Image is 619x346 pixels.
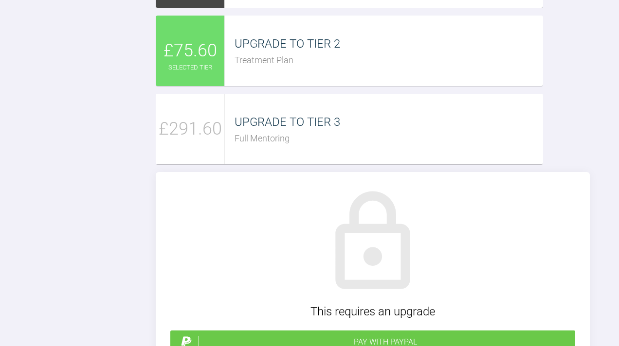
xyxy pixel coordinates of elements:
span: £291.60 [159,115,222,143]
img: lock.6dc949b6.svg [317,187,429,298]
span: UPGRADE TO TIER 2 [235,37,340,51]
div: This requires an upgrade [170,302,575,321]
div: Full Mentoring [235,132,543,146]
span: UPGRADE TO TIER 3 [235,115,340,129]
div: Treatment Plan [235,53,543,68]
span: £75.60 [164,37,217,65]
